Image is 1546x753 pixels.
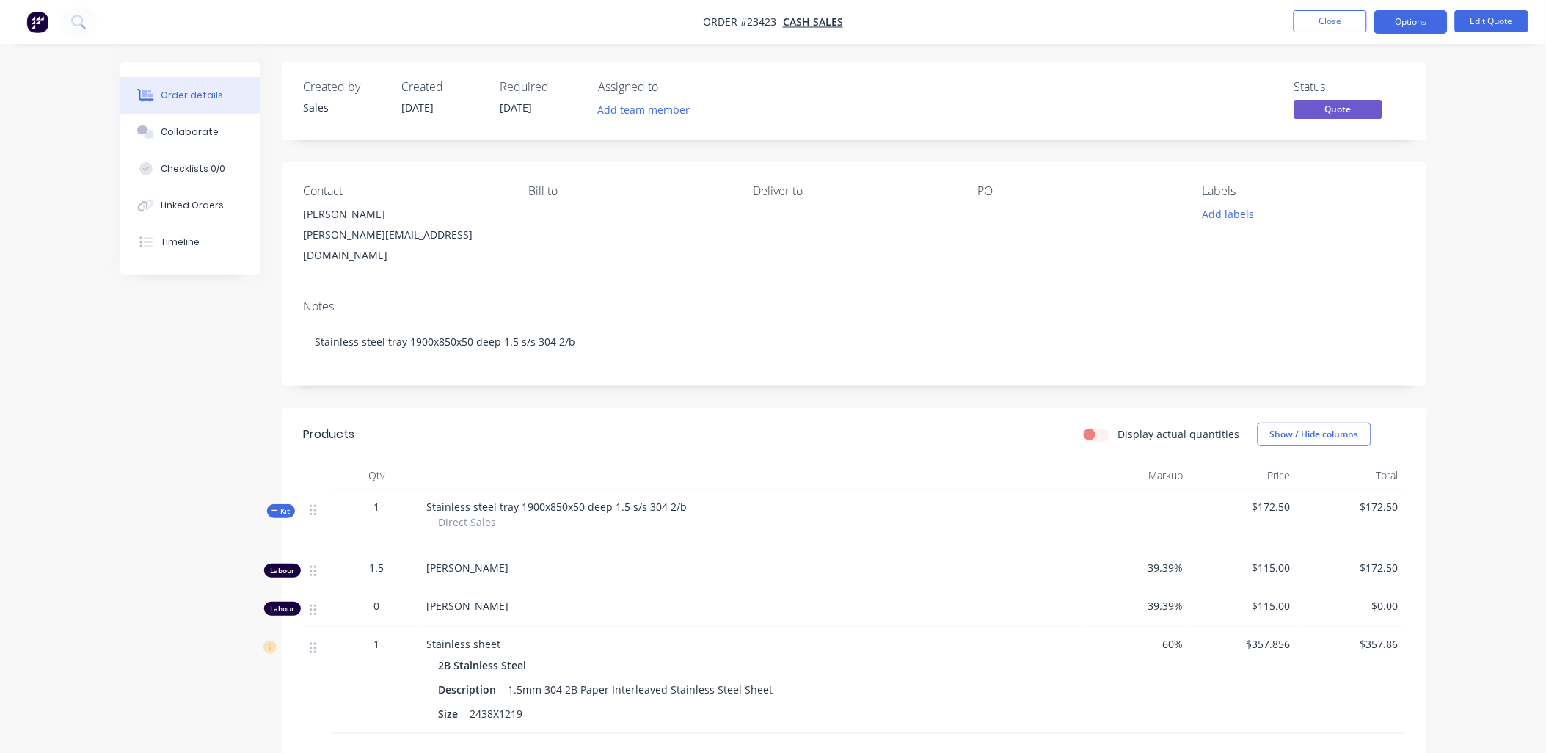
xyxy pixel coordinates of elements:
[1195,560,1291,575] span: $115.00
[1302,560,1399,575] span: $172.50
[1118,426,1240,442] label: Display actual quantities
[370,560,384,575] span: 1.5
[271,506,291,517] span: Kit
[161,236,200,249] div: Timeline
[304,426,355,443] div: Products
[427,599,509,613] span: [PERSON_NAME]
[1302,636,1399,652] span: $357.86
[1195,598,1291,614] span: $115.00
[1087,598,1184,614] span: 39.39%
[304,319,1404,364] div: Stainless steel tray 1900x850x50 deep 1.5 s/s 304 2/b
[590,100,698,120] button: Add team member
[161,125,219,139] div: Collaborate
[503,679,779,700] div: 1.5mm 304 2B Paper Interleaved Stainless Steel Sheet
[161,199,224,212] div: Linked Orders
[1294,100,1382,122] button: Quote
[599,100,699,120] button: Add team member
[402,101,434,114] span: [DATE]
[1189,461,1297,490] div: Price
[1082,461,1189,490] div: Markup
[427,500,688,514] span: Stainless steel tray 1900x850x50 deep 1.5 s/s 304 2/b
[1195,499,1291,514] span: $172.50
[374,598,380,614] span: 0
[1087,560,1184,575] span: 39.39%
[599,80,745,94] div: Assigned to
[1294,10,1367,32] button: Close
[500,101,533,114] span: [DATE]
[1203,184,1404,198] div: Labels
[1297,461,1404,490] div: Total
[120,224,260,261] button: Timeline
[1455,10,1528,32] button: Edit Quote
[374,499,380,514] span: 1
[439,703,464,724] div: Size
[528,184,729,198] div: Bill to
[26,11,48,33] img: Factory
[304,299,1404,313] div: Notes
[264,602,301,616] div: Labour
[500,80,581,94] div: Required
[304,204,505,225] div: [PERSON_NAME]
[439,679,503,700] div: Description
[161,162,225,175] div: Checklists 0/0
[427,561,509,575] span: [PERSON_NAME]
[120,150,260,187] button: Checklists 0/0
[439,655,533,676] div: 2B Stainless Steel
[1302,598,1399,614] span: $0.00
[464,703,529,724] div: 2438X1219
[1294,80,1404,94] div: Status
[783,15,843,29] a: Cash Sales
[1374,10,1448,34] button: Options
[304,80,384,94] div: Created by
[978,184,1179,198] div: PO
[1294,100,1382,118] span: Quote
[267,504,295,518] div: Kit
[304,204,505,266] div: [PERSON_NAME][PERSON_NAME][EMAIL_ADDRESS][DOMAIN_NAME]
[120,77,260,114] button: Order details
[304,100,384,115] div: Sales
[120,114,260,150] button: Collaborate
[264,564,301,578] div: Labour
[703,15,783,29] span: Order #23423 -
[304,184,505,198] div: Contact
[161,89,223,102] div: Order details
[374,636,380,652] span: 1
[1302,499,1399,514] span: $172.50
[1258,423,1371,446] button: Show / Hide columns
[1195,636,1291,652] span: $357.856
[1087,636,1184,652] span: 60%
[333,461,421,490] div: Qty
[753,184,954,198] div: Deliver to
[439,514,497,530] span: Direct Sales
[402,80,483,94] div: Created
[427,637,501,651] span: Stainless sheet
[304,225,505,266] div: [PERSON_NAME][EMAIL_ADDRESS][DOMAIN_NAME]
[1195,204,1262,224] button: Add labels
[120,187,260,224] button: Linked Orders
